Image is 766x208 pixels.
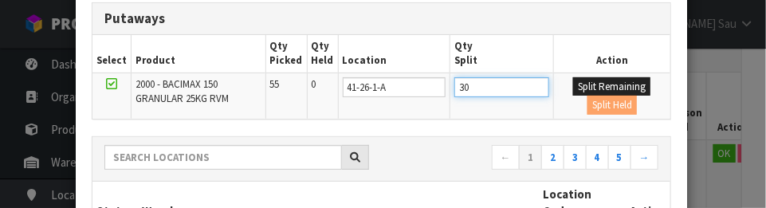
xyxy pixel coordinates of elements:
[312,77,316,91] span: 0
[587,96,637,115] button: Split Held
[564,145,587,171] a: 3
[307,35,338,73] th: Qty Held
[270,77,280,91] span: 55
[630,145,658,171] a: →
[343,77,446,97] input: Location Code
[338,35,450,73] th: Location
[454,77,549,97] input: Qty Putaway
[104,11,658,26] h3: Putaways
[492,145,520,171] a: ←
[519,145,542,171] a: 1
[265,35,307,73] th: Qty Picked
[608,145,631,171] a: 5
[573,77,650,96] button: Split Remaining
[393,145,658,173] nav: Page navigation
[553,35,670,73] th: Action
[132,35,266,73] th: Product
[136,77,229,105] span: 2000 - BACIMAX 150 GRANULAR 25KG RVM
[450,35,554,73] th: Qty Split
[541,145,564,171] a: 2
[586,145,609,171] a: 4
[92,35,132,73] th: Select
[104,145,342,170] input: Search locations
